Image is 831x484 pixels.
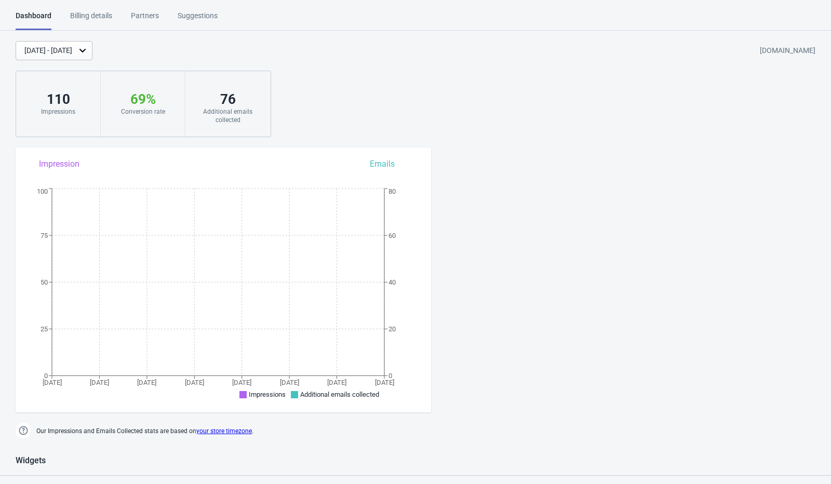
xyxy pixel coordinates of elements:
[388,325,396,333] tspan: 20
[137,379,156,386] tspan: [DATE]
[41,325,48,333] tspan: 25
[41,232,48,239] tspan: 75
[787,442,821,474] iframe: chat widget
[249,391,286,398] span: Impressions
[232,379,251,386] tspan: [DATE]
[26,107,90,116] div: Impressions
[24,45,72,56] div: [DATE] - [DATE]
[70,10,112,29] div: Billing details
[16,10,51,30] div: Dashboard
[26,91,90,107] div: 110
[388,372,392,380] tspan: 0
[388,278,396,286] tspan: 40
[36,423,253,440] span: Our Impressions and Emails Collected stats are based on .
[185,379,204,386] tspan: [DATE]
[44,372,48,380] tspan: 0
[43,379,62,386] tspan: [DATE]
[41,278,48,286] tspan: 50
[196,107,260,124] div: Additional emails collected
[16,423,31,438] img: help.png
[90,379,109,386] tspan: [DATE]
[178,10,218,29] div: Suggestions
[327,379,346,386] tspan: [DATE]
[760,42,815,60] div: [DOMAIN_NAME]
[280,379,299,386] tspan: [DATE]
[388,187,396,195] tspan: 80
[375,379,394,386] tspan: [DATE]
[111,91,175,107] div: 69 %
[37,187,48,195] tspan: 100
[300,391,379,398] span: Additional emails collected
[388,232,396,239] tspan: 60
[196,91,260,107] div: 76
[131,10,159,29] div: Partners
[196,427,252,435] a: your store timezone
[111,107,175,116] div: Conversion rate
